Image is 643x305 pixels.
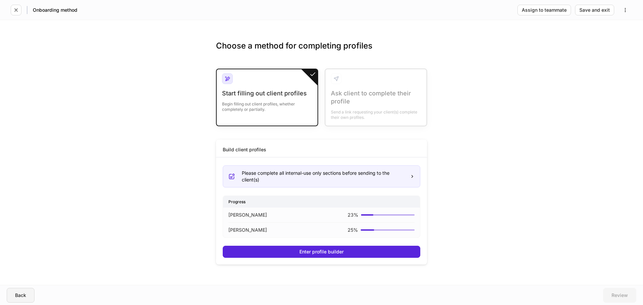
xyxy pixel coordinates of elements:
h3: Choose a method for completing profiles [216,41,427,62]
div: Begin filling out client profiles, whether completely or partially. [222,97,312,112]
div: Assign to teammate [522,8,567,12]
div: Progress [223,196,420,208]
div: Start filling out client profiles [222,89,312,97]
button: Back [7,288,34,303]
p: 23 % [348,212,358,218]
button: Save and exit [575,5,614,15]
div: Build client profiles [223,146,266,153]
p: [PERSON_NAME] [228,227,267,233]
h5: Onboarding method [33,7,77,13]
div: Back [15,293,26,298]
button: Assign to teammate [517,5,571,15]
button: Enter profile builder [223,246,420,258]
div: Please complete all internal-use only sections before sending to the client(s) [242,170,405,183]
div: Save and exit [579,8,610,12]
p: [PERSON_NAME] [228,212,267,218]
p: 25 % [348,227,358,233]
div: Enter profile builder [299,249,344,254]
